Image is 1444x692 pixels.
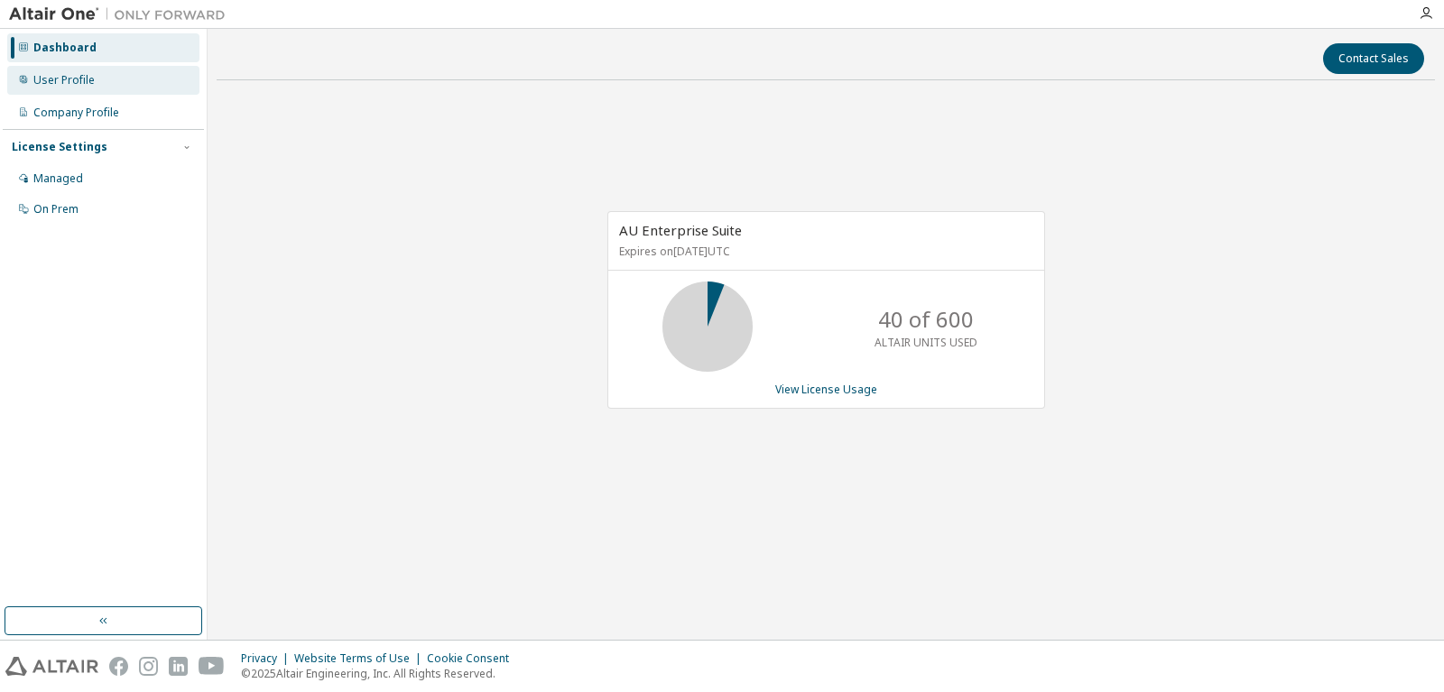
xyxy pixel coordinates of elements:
[1323,43,1424,74] button: Contact Sales
[775,382,877,397] a: View License Usage
[875,335,977,350] p: ALTAIR UNITS USED
[241,666,520,681] p: © 2025 Altair Engineering, Inc. All Rights Reserved.
[169,657,188,676] img: linkedin.svg
[5,657,98,676] img: altair_logo.svg
[619,221,742,239] span: AU Enterprise Suite
[33,171,83,186] div: Managed
[294,651,427,666] div: Website Terms of Use
[33,73,95,88] div: User Profile
[139,657,158,676] img: instagram.svg
[619,244,1029,259] p: Expires on [DATE] UTC
[12,140,107,154] div: License Settings
[33,106,119,120] div: Company Profile
[427,651,520,666] div: Cookie Consent
[878,304,974,335] p: 40 of 600
[241,651,294,666] div: Privacy
[33,41,97,55] div: Dashboard
[33,202,79,217] div: On Prem
[9,5,235,23] img: Altair One
[109,657,128,676] img: facebook.svg
[199,657,225,676] img: youtube.svg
